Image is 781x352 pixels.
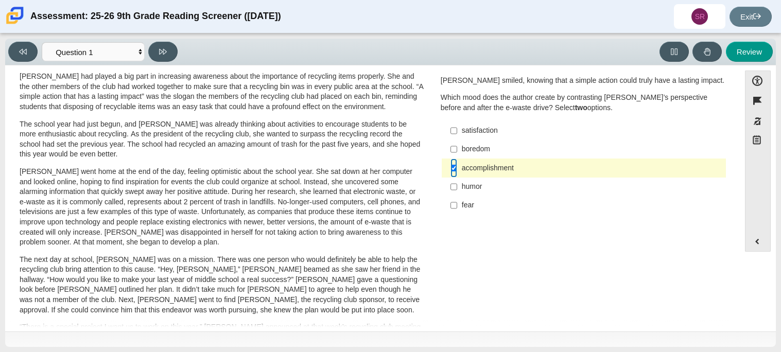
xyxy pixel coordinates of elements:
button: Notepad [745,131,771,152]
img: Carmen School of Science & Technology [4,5,26,26]
button: Raise Your Hand [692,42,722,62]
div: satisfaction [462,126,722,136]
button: Expand menu. Displays the button labels. [745,232,770,251]
div: Assessment items [10,71,735,327]
div: boredom [462,144,722,154]
span: SR [695,13,705,20]
b: two [575,103,587,112]
a: Carmen School of Science & Technology [4,19,26,28]
p: Which mood does the author create by contrasting [PERSON_NAME]’s perspective before and after the... [441,93,727,113]
p: [PERSON_NAME] went home at the end of the day, feeling optimistic about the school year. She sat ... [20,167,424,248]
button: Flag item [745,91,771,111]
div: humor [462,182,722,192]
div: accomplishment [462,163,722,173]
p: The school year had just begun, and [PERSON_NAME] was already thinking about activities to encour... [20,119,424,160]
p: The next day at school, [PERSON_NAME] was on a mission. There was one person who would definitely... [20,255,424,315]
button: Toggle response masking [745,111,771,131]
div: fear [462,200,722,210]
p: [PERSON_NAME] smiled, knowing that a simple action could truly have a lasting impact. [441,76,727,86]
a: Exit [730,7,772,27]
p: [PERSON_NAME] looked on with pride as she observed a fellow eighth grader casually walk over to o... [20,51,424,112]
div: Assessment: 25-26 9th Grade Reading Screener ([DATE]) [30,4,281,29]
button: Open Accessibility Menu [745,71,771,91]
button: Review [726,42,773,62]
